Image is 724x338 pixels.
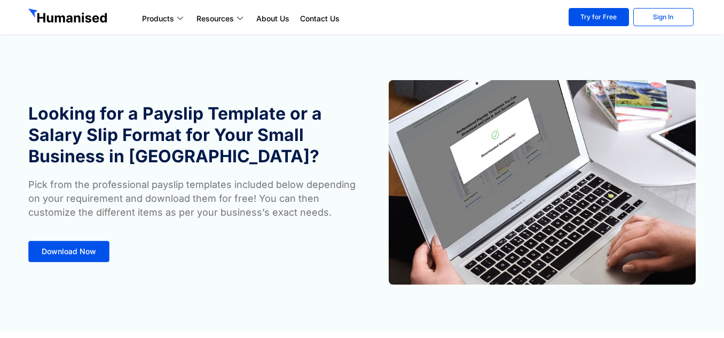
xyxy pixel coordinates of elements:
a: Download Now [28,241,109,262]
p: Pick from the professional payslip templates included below depending on your requirement and dow... [28,178,357,219]
a: Try for Free [569,8,629,26]
a: About Us [251,12,295,25]
a: Contact Us [295,12,345,25]
img: GetHumanised Logo [28,9,109,26]
a: Resources [191,12,251,25]
a: Products [137,12,191,25]
h1: Looking for a Payslip Template or a Salary Slip Format for Your Small Business in [GEOGRAPHIC_DATA]? [28,103,357,167]
a: Sign In [633,8,694,26]
span: Download Now [42,248,96,255]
